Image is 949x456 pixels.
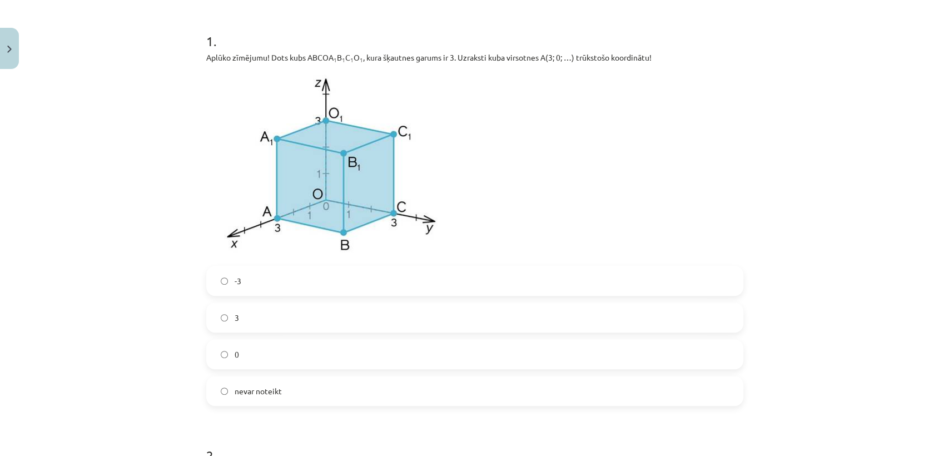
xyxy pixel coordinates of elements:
sub: 1 [342,56,345,64]
sub: 1 [334,56,337,64]
input: -3 [221,277,228,285]
sub: 1 [360,56,363,64]
span: nevar noteikt [235,385,282,397]
input: nevar noteikt [221,388,228,395]
span: 0 [235,349,239,360]
img: icon-close-lesson-0947bae3869378f0d4975bcd49f059093ad1ed9edebbc8119c70593378902aed.svg [7,46,12,53]
input: 3 [221,314,228,321]
sub: 1 [350,56,354,64]
span: 3 [235,312,239,324]
p: Aplūko zīmējumu! Dots kubs ABCOA B C O , kura šķautnes garums ir 3. Uzraksti kuba virsotnes A(3; ... [206,52,743,63]
h1: 1 . [206,14,743,48]
input: 0 [221,351,228,358]
span: -3 [235,275,241,287]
